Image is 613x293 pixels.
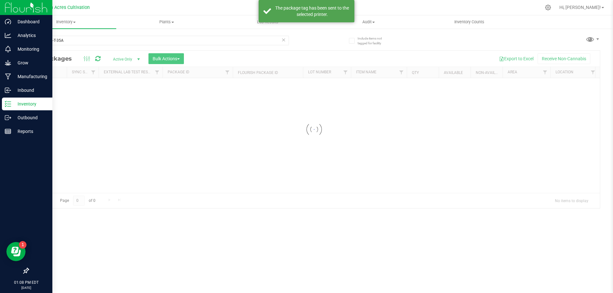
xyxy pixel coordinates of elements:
span: Inventory Counts [446,19,493,25]
span: Lab Results [248,19,287,25]
span: Inventory [15,19,116,25]
a: Inventory Counts [419,15,520,29]
inline-svg: Outbound [5,114,11,121]
p: Analytics [11,32,49,39]
p: Outbound [11,114,49,121]
p: Reports [11,128,49,135]
p: Grow [11,59,49,67]
p: Inventory [11,100,49,108]
p: Dashboard [11,18,49,26]
span: Hi, [PERSON_NAME]! [559,5,601,10]
inline-svg: Dashboard [5,18,11,25]
inline-svg: Monitoring [5,46,11,52]
p: [DATE] [3,285,49,290]
div: The package tag has been sent to the selected printer. [275,5,350,18]
inline-svg: Manufacturing [5,73,11,80]
a: Lab Results [217,15,318,29]
p: Monitoring [11,45,49,53]
a: Plants [116,15,217,29]
span: Audit [318,19,419,25]
iframe: Resource center unread badge [19,241,26,249]
span: Green Acres Cultivation [41,5,90,10]
inline-svg: Inbound [5,87,11,93]
div: Manage settings [544,4,552,11]
p: 01:08 PM EDT [3,280,49,285]
iframe: Resource center [6,242,26,261]
p: Manufacturing [11,73,49,80]
inline-svg: Analytics [5,32,11,39]
inline-svg: Inventory [5,101,11,107]
inline-svg: Reports [5,128,11,135]
span: Plants [117,19,217,25]
span: Include items not tagged for facility [358,36,390,46]
a: Inventory [15,15,116,29]
p: Inbound [11,86,49,94]
inline-svg: Grow [5,60,11,66]
input: Search Package ID, Item Name, SKU, Lot or Part Number... [28,36,289,45]
span: Clear [281,36,286,44]
a: Audit [318,15,419,29]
